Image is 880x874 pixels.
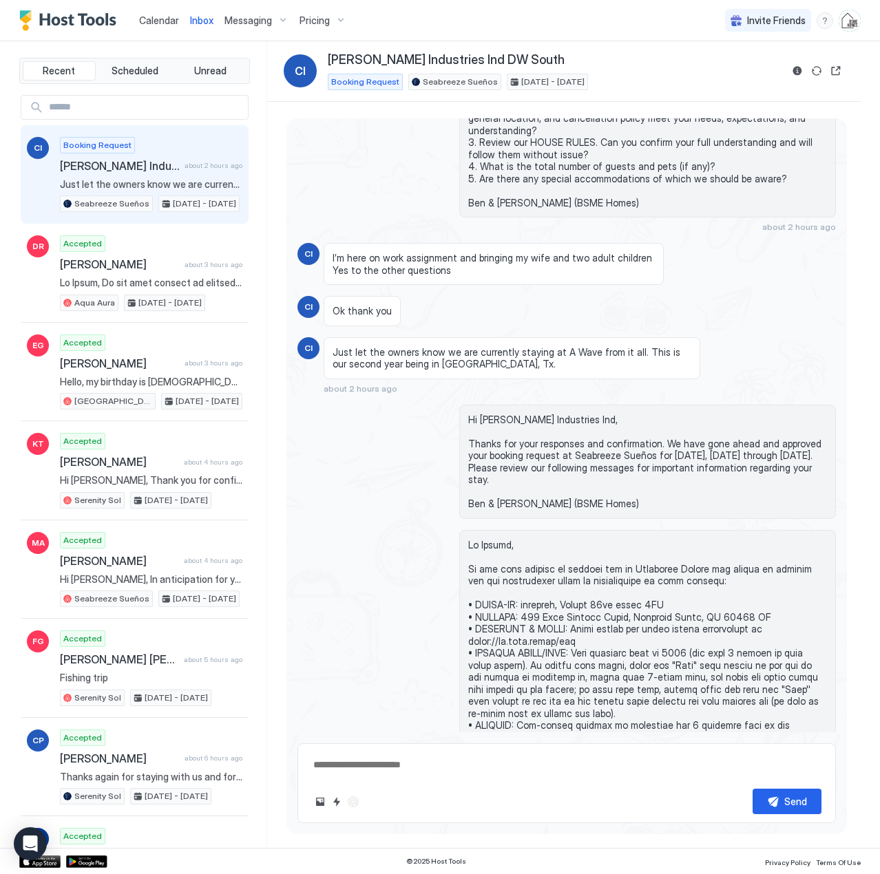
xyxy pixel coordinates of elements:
[839,10,861,32] div: User profile
[789,63,806,79] button: Reservation information
[19,58,250,84] div: tab-group
[60,178,242,191] span: Just let the owners know we are currently staying at A Wave from it all. This is our second year ...
[32,339,44,352] span: EG
[185,260,242,269] span: about 3 hours ago
[184,556,242,565] span: about 4 hours ago
[324,383,397,394] span: about 2 hours ago
[74,692,121,704] span: Serenity Sol
[60,277,242,289] span: Lo Ipsum, Do sit amet consect ad elitsed doe te Inci Utla etd magnaa en adminim ven qui nostrudex...
[185,754,242,763] span: about 6 hours ago
[60,376,242,388] span: Hello, my birthday is [DEMOGRAPHIC_DATA]. I live in the [GEOGRAPHIC_DATA][PERSON_NAME] and I'm pl...
[224,14,272,27] span: Messaging
[60,672,242,684] span: Fishing trip
[32,734,44,747] span: CP
[333,305,392,317] span: Ok thank you
[468,414,827,510] span: Hi [PERSON_NAME] Industries Ind, Thanks for your responses and confirmation. We have gone ahead a...
[184,655,242,664] span: about 5 hours ago
[185,161,242,170] span: about 2 hours ago
[23,61,96,81] button: Recent
[333,252,655,276] span: I’m here on work assignment and bringing my wife and two adult children Yes to the other questions
[173,198,236,210] span: [DATE] - [DATE]
[328,52,565,68] span: [PERSON_NAME] Industries Ind DW South
[300,14,330,27] span: Pricing
[60,752,179,765] span: [PERSON_NAME]
[145,790,208,802] span: [DATE] - [DATE]
[304,248,313,260] span: CI
[63,830,102,842] span: Accepted
[60,771,242,783] span: Thanks again for staying with us and for informing us of your departure from [PERSON_NAME]. Safe ...
[63,435,102,447] span: Accepted
[74,593,149,605] span: Seabreeze Sueños
[145,494,208,507] span: [DATE] - [DATE]
[14,827,47,860] div: Open Intercom Messenger
[34,142,42,154] span: CI
[185,359,242,367] span: about 3 hours ago
[173,593,236,605] span: [DATE] - [DATE]
[60,554,178,568] span: [PERSON_NAME]
[63,139,132,151] span: Booking Request
[753,789,821,814] button: Send
[328,793,345,810] button: Quick reply
[406,857,466,866] span: © 2025 Host Tools
[66,855,107,868] a: Google Play Store
[112,65,158,77] span: Scheduled
[32,635,44,648] span: FG
[63,534,102,546] span: Accepted
[98,61,171,81] button: Scheduled
[32,537,45,549] span: MA
[762,222,836,232] span: about 2 hours ago
[74,790,121,802] span: Serenity Sol
[63,732,102,744] span: Accepted
[176,395,239,407] span: [DATE] - [DATE]
[60,257,179,271] span: [PERSON_NAME]
[74,395,152,407] span: [GEOGRAPHIC_DATA]
[817,12,833,29] div: menu
[784,794,807,809] div: Send
[304,301,313,313] span: CI
[60,356,179,370] span: [PERSON_NAME]
[60,159,179,173] span: [PERSON_NAME] Industries Ind DW South
[333,346,691,370] span: Just let the owners know we are currently staying at A Wave from it all. This is our second year ...
[808,63,825,79] button: Sync reservation
[816,854,861,868] a: Terms Of Use
[145,692,208,704] span: [DATE] - [DATE]
[174,61,247,81] button: Unread
[19,855,61,868] a: App Store
[190,14,213,26] span: Inbox
[139,14,179,26] span: Calendar
[138,297,202,309] span: [DATE] - [DATE]
[60,474,242,487] span: Hi [PERSON_NAME], Thank you for confirming that 16822277046 is the best number to use if we need ...
[74,198,149,210] span: Seabreeze Sueños
[828,63,844,79] button: Open reservation
[60,455,178,469] span: [PERSON_NAME]
[32,438,44,450] span: KT
[765,854,810,868] a: Privacy Policy
[423,76,498,88] span: Seabreeze Sueños
[43,65,75,77] span: Recent
[312,793,328,810] button: Upload image
[295,63,306,79] span: CI
[32,240,44,253] span: DR
[60,652,178,666] span: [PERSON_NAME] [PERSON_NAME]
[184,458,242,467] span: about 4 hours ago
[63,337,102,349] span: Accepted
[139,13,179,28] a: Calendar
[765,858,810,866] span: Privacy Policy
[74,494,121,507] span: Serenity Sol
[190,13,213,28] a: Inbox
[521,76,585,88] span: [DATE] - [DATE]
[74,297,115,309] span: Aqua Aura
[747,14,806,27] span: Invite Friends
[63,632,102,645] span: Accepted
[816,858,861,866] span: Terms Of Use
[194,65,227,77] span: Unread
[331,76,399,88] span: Booking Request
[19,10,123,31] a: Host Tools Logo
[60,573,242,586] span: Hi [PERSON_NAME], In anticipation for your arrival at [GEOGRAPHIC_DATA] [DATE][DATE], there are s...
[304,342,313,354] span: CI
[43,96,248,119] input: Input Field
[63,237,102,250] span: Accepted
